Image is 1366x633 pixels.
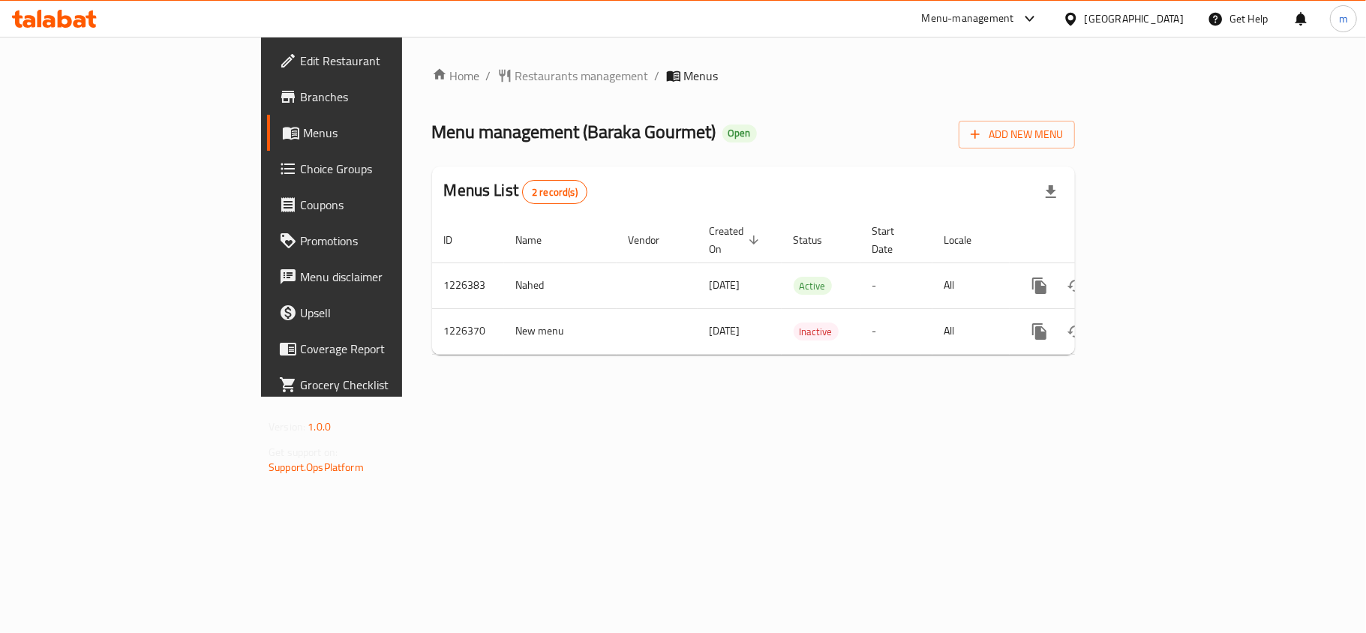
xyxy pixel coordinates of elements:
a: Choice Groups [267,151,489,187]
button: more [1022,313,1058,349]
span: Menu management ( Baraka Gourmet ) [432,115,716,148]
a: Menu disclaimer [267,259,489,295]
span: Edit Restaurant [300,52,477,70]
a: Branches [267,79,489,115]
span: Coupons [300,196,477,214]
td: All [932,308,1010,354]
span: Add New Menu [971,125,1063,144]
span: Menus [684,67,719,85]
span: Menus [303,124,477,142]
td: - [860,262,932,308]
span: Get support on: [269,442,338,462]
span: Status [794,231,842,249]
h2: Menus List [444,179,587,204]
a: Coupons [267,187,489,223]
td: Nahed [504,262,617,308]
span: Coverage Report [300,340,477,358]
span: Menu disclaimer [300,268,477,286]
a: Coverage Report [267,331,489,367]
nav: breadcrumb [432,67,1075,85]
span: Open [722,127,757,139]
span: Active [794,277,832,295]
th: Actions [1010,217,1178,263]
table: enhanced table [432,217,1178,355]
a: Edit Restaurant [267,43,489,79]
a: Upsell [267,295,489,331]
span: Upsell [300,304,477,322]
li: / [655,67,660,85]
span: Created On [710,222,764,258]
span: Choice Groups [300,160,477,178]
span: [DATE] [710,321,740,340]
button: more [1022,268,1058,304]
button: Change Status [1058,313,1094,349]
span: [DATE] [710,275,740,295]
div: Export file [1033,174,1069,210]
span: Restaurants management [515,67,649,85]
button: Change Status [1058,268,1094,304]
a: Promotions [267,223,489,259]
div: Inactive [794,322,839,340]
span: Inactive [794,323,839,340]
span: Name [516,231,562,249]
span: Locale [944,231,992,249]
td: New menu [504,308,617,354]
button: Add New Menu [959,121,1075,148]
span: ID [444,231,473,249]
a: Menus [267,115,489,151]
a: Restaurants management [497,67,649,85]
span: Branches [300,88,477,106]
div: Menu-management [922,10,1014,28]
span: Version: [269,417,305,436]
td: All [932,262,1010,308]
td: - [860,308,932,354]
span: Vendor [629,231,680,249]
a: Grocery Checklist [267,367,489,403]
span: 1.0.0 [308,417,331,436]
a: Support.OpsPlatform [269,457,364,477]
span: Promotions [300,232,477,250]
div: Total records count [522,180,587,204]
span: 2 record(s) [523,185,587,199]
span: Start Date [872,222,914,258]
div: [GEOGRAPHIC_DATA] [1085,10,1184,27]
span: m [1339,10,1348,27]
div: Open [722,124,757,142]
span: Grocery Checklist [300,376,477,394]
